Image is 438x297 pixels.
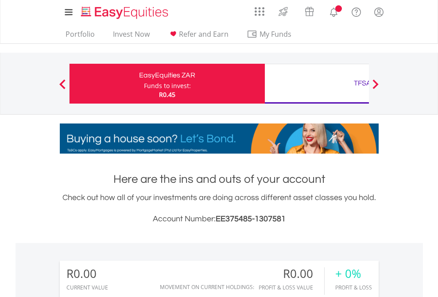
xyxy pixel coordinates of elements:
[296,2,322,19] a: Vouchers
[60,123,379,154] img: EasyMortage Promotion Banner
[78,2,172,20] a: Home page
[164,30,232,43] a: Refer and Earn
[159,90,175,99] span: R0.45
[60,171,379,187] h1: Here are the ins and outs of your account
[335,285,372,290] div: Profit & Loss
[259,285,324,290] div: Profit & Loss Value
[109,30,153,43] a: Invest Now
[160,284,254,290] div: Movement on Current Holdings:
[335,267,372,280] div: + 0%
[54,84,71,93] button: Previous
[345,2,368,20] a: FAQ's and Support
[60,192,379,225] div: Check out how all of your investments are doing across different asset classes you hold.
[276,4,291,19] img: thrive-v2.svg
[66,285,108,290] div: CURRENT VALUE
[259,267,324,280] div: R0.00
[367,84,384,93] button: Next
[322,2,345,20] a: Notifications
[75,69,260,81] div: EasyEquities ZAR
[62,30,98,43] a: Portfolio
[66,267,108,280] div: R0.00
[255,7,264,16] img: grid-menu-icon.svg
[302,4,317,19] img: vouchers-v2.svg
[60,213,379,225] h3: Account Number:
[216,215,286,223] span: EE375485-1307581
[368,2,390,22] a: My Profile
[79,5,172,20] img: EasyEquities_Logo.png
[179,29,229,39] span: Refer and Earn
[247,28,305,40] span: My Funds
[249,2,270,16] a: AppsGrid
[144,81,191,90] div: Funds to invest:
